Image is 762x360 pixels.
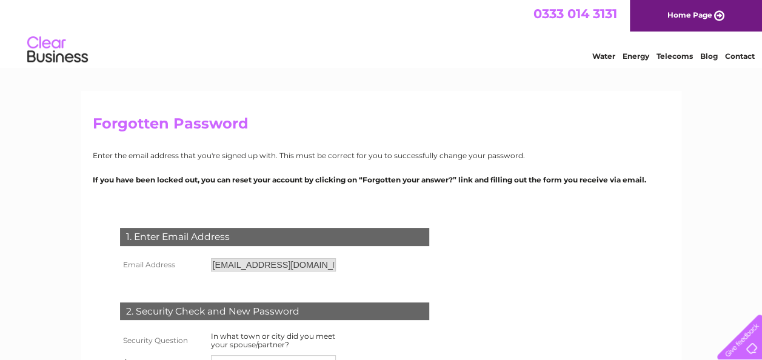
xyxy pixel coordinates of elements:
[533,6,617,21] a: 0333 014 3131
[211,332,335,349] label: In what town or city did you meet your spouse/partner?
[623,52,649,61] a: Energy
[120,302,429,321] div: 2. Security Check and New Password
[117,255,208,275] th: Email Address
[95,7,668,59] div: Clear Business is a trading name of Verastar Limited (registered in [GEOGRAPHIC_DATA] No. 3667643...
[93,115,670,138] h2: Forgotten Password
[700,52,718,61] a: Blog
[93,150,670,161] p: Enter the email address that you're signed up with. This must be correct for you to successfully ...
[93,174,670,185] p: If you have been locked out, you can reset your account by clicking on “Forgotten your answer?” l...
[657,52,693,61] a: Telecoms
[120,228,429,246] div: 1. Enter Email Address
[725,52,755,61] a: Contact
[27,32,89,68] img: logo.png
[117,329,208,352] th: Security Question
[592,52,615,61] a: Water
